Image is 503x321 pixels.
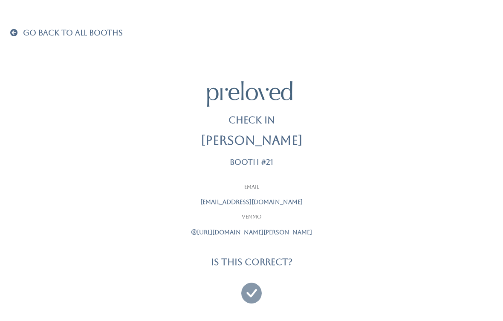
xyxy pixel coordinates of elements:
p: Venmo [145,213,358,221]
h4: Is this correct? [211,257,292,267]
p: Check In [228,114,275,127]
p: Booth #21 [230,158,273,166]
a: Go Back To All Booths [10,29,123,38]
p: [EMAIL_ADDRESS][DOMAIN_NAME] [145,198,358,207]
img: preloved logo [207,81,292,106]
p: @[URL][DOMAIN_NAME][PERSON_NAME] [145,228,358,237]
h2: [PERSON_NAME] [201,134,303,148]
span: Go Back To All Booths [23,28,123,37]
p: Email [145,184,358,191]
